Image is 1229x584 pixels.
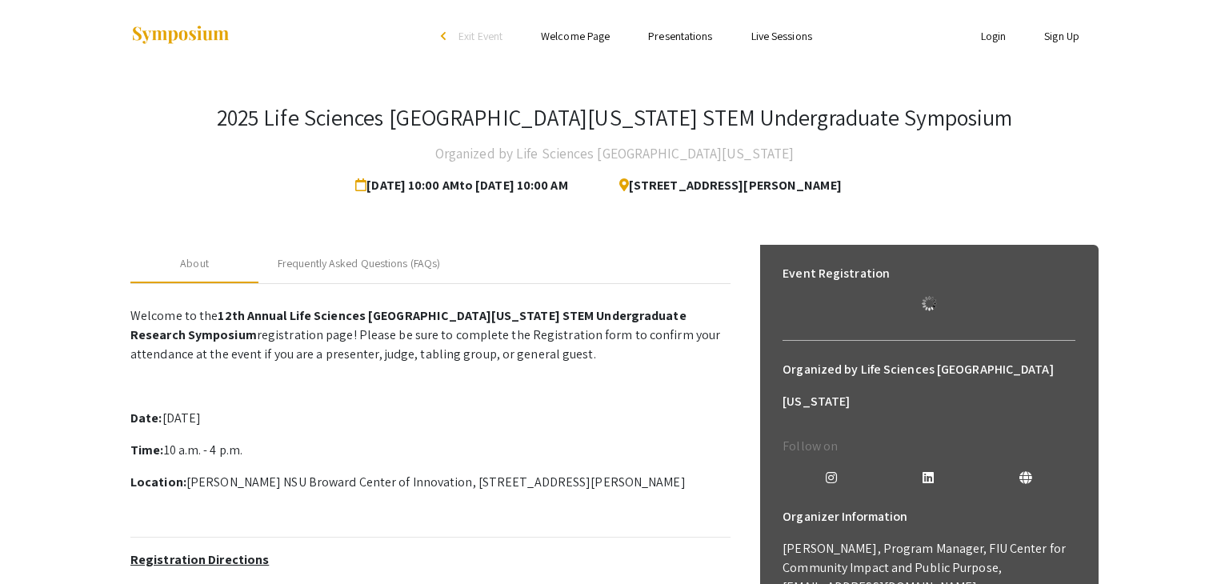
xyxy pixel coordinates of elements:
img: Symposium by ForagerOne [130,25,230,46]
p: [PERSON_NAME] NSU Broward Center of Innovation, [STREET_ADDRESS][PERSON_NAME] [130,473,731,492]
strong: 12th Annual Life Sciences [GEOGRAPHIC_DATA][US_STATE] STEM Undergraduate Research Symposium [130,307,687,343]
h6: Organized by Life Sciences [GEOGRAPHIC_DATA][US_STATE] [783,354,1075,418]
strong: Date: [130,410,162,426]
h6: Event Registration [783,258,890,290]
p: 10 a.m. - 4 p.m. [130,441,731,460]
div: Frequently Asked Questions (FAQs) [278,255,440,272]
a: Welcome Page [541,29,610,43]
a: Login [981,29,1007,43]
p: Follow on [783,437,1075,456]
span: [DATE] 10:00 AM to [DATE] 10:00 AM [355,170,574,202]
a: Live Sessions [751,29,812,43]
strong: Location: [130,474,186,490]
a: Sign Up [1044,29,1079,43]
span: [STREET_ADDRESS][PERSON_NAME] [606,170,842,202]
div: arrow_back_ios [441,31,450,41]
p: [DATE] [130,409,731,428]
img: Loading [915,290,943,318]
u: Registration Directions [130,551,269,568]
a: Presentations [648,29,712,43]
h3: 2025 Life Sciences [GEOGRAPHIC_DATA][US_STATE] STEM Undergraduate Symposium [217,104,1013,131]
h4: Organized by Life Sciences [GEOGRAPHIC_DATA][US_STATE] [435,138,794,170]
p: Welcome to the registration page! Please be sure to complete the Registration form to confirm you... [130,306,731,364]
span: Exit Event [458,29,502,43]
div: About [180,255,209,272]
h6: Organizer Information [783,501,1075,533]
strong: Time: [130,442,164,458]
